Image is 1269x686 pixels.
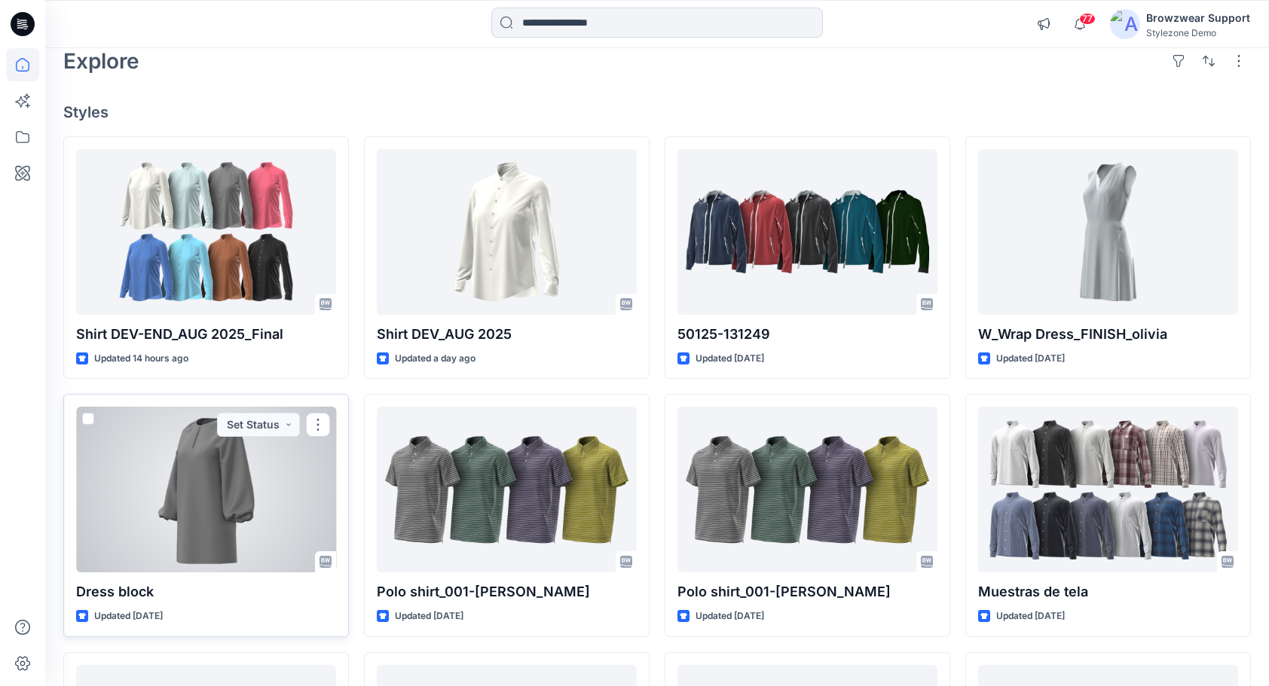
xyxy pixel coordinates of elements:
a: W_Wrap Dress_FINISH_olivia [978,149,1238,315]
p: W_Wrap Dress_FINISH_olivia [978,324,1238,345]
p: Shirt DEV-END_AUG 2025_Final [76,324,336,345]
h4: Styles [63,103,1251,121]
a: Muestras de tela [978,407,1238,572]
p: 50125-131249 [677,324,937,345]
p: Updated [DATE] [696,608,764,624]
div: Stylezone Demo [1146,27,1250,38]
p: Shirt DEV_AUG 2025 [377,324,637,345]
a: Dress block [76,407,336,572]
p: Updated 14 hours ago [94,351,188,367]
div: Browzwear Support [1146,9,1250,27]
h2: Explore [63,49,139,73]
a: 50125-131249 [677,149,937,315]
p: Polo shirt_001-[PERSON_NAME] [677,581,937,602]
p: Updated [DATE] [996,608,1065,624]
a: Polo shirt_001-Arpita [377,407,637,572]
span: 77 [1079,13,1096,25]
p: Polo shirt_001-[PERSON_NAME] [377,581,637,602]
a: Shirt DEV_AUG 2025 [377,149,637,315]
p: Updated [DATE] [395,608,463,624]
p: Updated a day ago [395,351,475,367]
img: avatar [1110,9,1140,39]
p: Updated [DATE] [696,351,764,367]
p: Updated [DATE] [94,608,163,624]
p: Muestras de tela [978,581,1238,602]
p: Updated [DATE] [996,351,1065,367]
p: Dress block [76,581,336,602]
a: Shirt DEV-END_AUG 2025_Final [76,149,336,315]
a: Polo shirt_001-Arpita [677,407,937,572]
